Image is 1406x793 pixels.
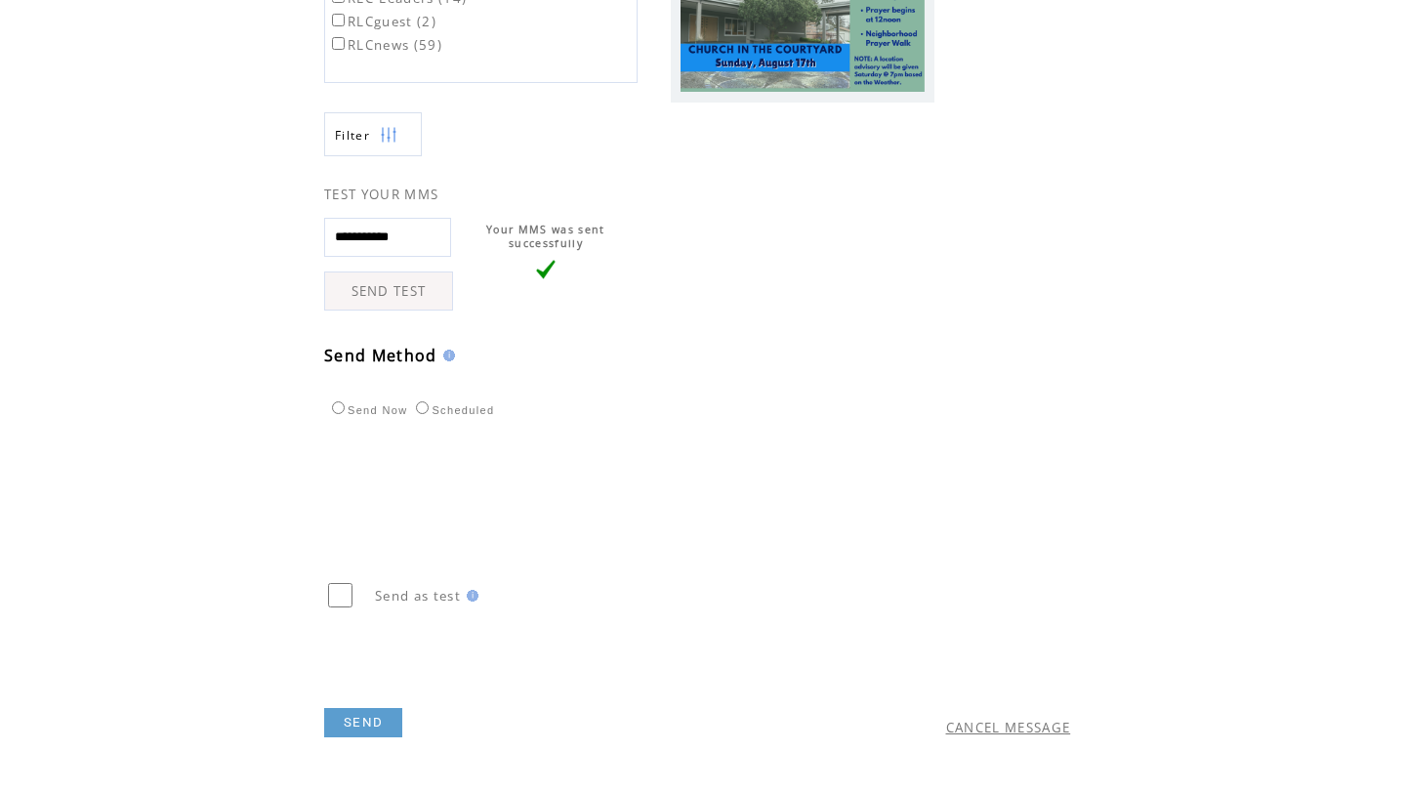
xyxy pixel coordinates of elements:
[327,404,407,416] label: Send Now
[375,587,461,605] span: Send as test
[324,708,402,737] a: SEND
[328,13,436,30] label: RLCguest (2)
[411,404,494,416] label: Scheduled
[328,36,442,54] label: RLCnews (59)
[461,590,478,602] img: help.gif
[486,223,605,250] span: Your MMS was sent successfully
[416,401,429,414] input: Scheduled
[946,719,1071,736] a: CANCEL MESSAGE
[332,401,345,414] input: Send Now
[536,260,556,279] img: vLarge.png
[380,113,397,157] img: filters.png
[332,37,345,50] input: RLCnews (59)
[437,350,455,361] img: help.gif
[335,127,370,144] span: Show filters
[324,112,422,156] a: Filter
[332,14,345,26] input: RLCguest (2)
[324,271,453,311] a: SEND TEST
[324,186,438,203] span: TEST YOUR MMS
[324,345,437,366] span: Send Method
